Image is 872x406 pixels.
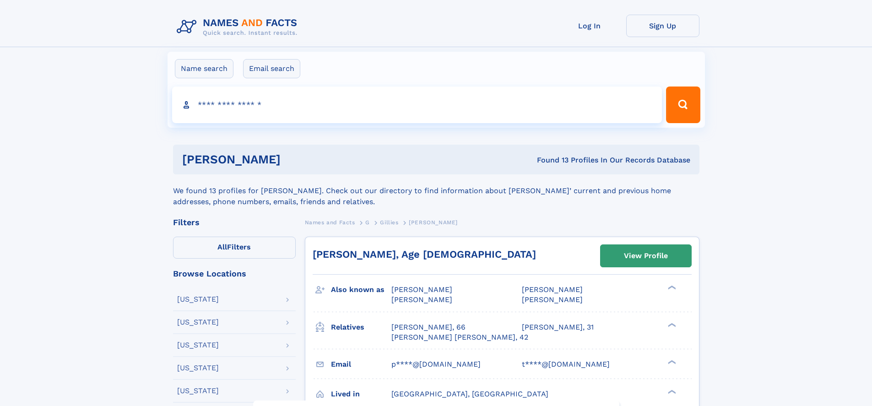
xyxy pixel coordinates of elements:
[331,319,391,335] h3: Relatives
[391,390,548,398] span: [GEOGRAPHIC_DATA], [GEOGRAPHIC_DATA]
[177,364,219,372] div: [US_STATE]
[331,386,391,402] h3: Lived in
[522,285,583,294] span: [PERSON_NAME]
[173,270,296,278] div: Browse Locations
[626,15,699,37] a: Sign Up
[409,219,458,226] span: [PERSON_NAME]
[409,155,690,165] div: Found 13 Profiles In Our Records Database
[391,295,452,304] span: [PERSON_NAME]
[391,322,466,332] a: [PERSON_NAME], 66
[331,357,391,372] h3: Email
[601,245,691,267] a: View Profile
[391,332,528,342] a: [PERSON_NAME] [PERSON_NAME], 42
[173,15,305,39] img: Logo Names and Facts
[522,295,583,304] span: [PERSON_NAME]
[172,87,662,123] input: search input
[666,285,677,291] div: ❯
[666,359,677,365] div: ❯
[380,217,398,228] a: Gillies
[243,59,300,78] label: Email search
[380,219,398,226] span: Gillies
[173,174,699,207] div: We found 13 profiles for [PERSON_NAME]. Check out our directory to find information about [PERSON...
[313,249,536,260] a: [PERSON_NAME], Age [DEMOGRAPHIC_DATA]
[305,217,355,228] a: Names and Facts
[624,245,668,266] div: View Profile
[666,87,700,123] button: Search Button
[391,285,452,294] span: [PERSON_NAME]
[666,322,677,328] div: ❯
[522,322,594,332] a: [PERSON_NAME], 31
[177,387,219,395] div: [US_STATE]
[217,243,227,251] span: All
[173,218,296,227] div: Filters
[173,237,296,259] label: Filters
[175,59,233,78] label: Name search
[365,219,370,226] span: G
[177,341,219,349] div: [US_STATE]
[182,154,409,165] h1: [PERSON_NAME]
[177,296,219,303] div: [US_STATE]
[553,15,626,37] a: Log In
[365,217,370,228] a: G
[331,282,391,298] h3: Also known as
[666,389,677,395] div: ❯
[177,319,219,326] div: [US_STATE]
